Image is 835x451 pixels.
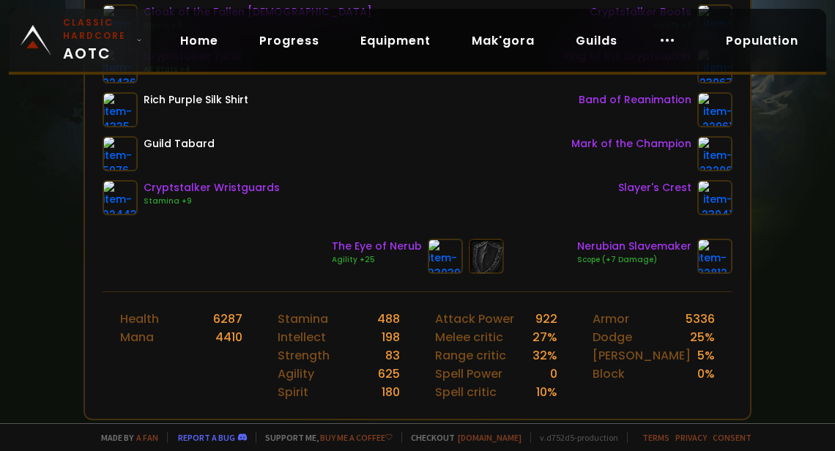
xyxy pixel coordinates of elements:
[642,432,669,443] a: Terms
[63,16,130,42] small: Classic Hardcore
[618,180,691,195] div: Slayer's Crest
[401,432,522,443] span: Checkout
[697,239,732,274] img: item-22812
[579,92,691,108] div: Band of Reanimation
[535,310,557,328] div: 922
[349,26,442,56] a: Equipment
[9,9,151,72] a: Classic HardcoreAOTC
[103,180,138,215] img: item-22443
[697,365,715,383] div: 0 %
[385,346,400,365] div: 83
[144,180,280,195] div: Cryptstalker Wristguards
[178,432,235,443] a: Report a bug
[550,365,557,383] div: 0
[103,92,138,127] img: item-4335
[593,328,632,346] div: Dodge
[697,346,715,365] div: 5 %
[378,365,400,383] div: 625
[278,365,314,383] div: Agility
[690,328,715,346] div: 25 %
[103,136,138,171] img: item-5976
[435,365,502,383] div: Spell Power
[382,383,400,401] div: 180
[564,26,629,56] a: Guilds
[577,239,691,254] div: Nerubian Slavemaker
[144,195,280,207] div: Stamina +9
[332,254,422,266] div: Agility +25
[675,432,707,443] a: Privacy
[714,26,810,56] a: Population
[593,310,629,328] div: Armor
[593,365,625,383] div: Block
[382,328,400,346] div: 198
[713,432,751,443] a: Consent
[120,328,154,346] div: Mana
[278,310,328,328] div: Stamina
[435,346,506,365] div: Range critic
[120,310,159,328] div: Health
[577,254,691,266] div: Scope (+7 Damage)
[168,26,230,56] a: Home
[697,180,732,215] img: item-23041
[532,346,557,365] div: 32 %
[278,346,330,365] div: Strength
[530,432,618,443] span: v. d752d5 - production
[144,136,215,152] div: Guild Tabard
[590,4,691,20] div: Cryptstalker Boots
[571,136,691,152] div: Mark of the Champion
[686,310,715,328] div: 5336
[144,92,248,108] div: Rich Purple Silk Shirt
[458,432,522,443] a: [DOMAIN_NAME]
[320,432,393,443] a: Buy me a coffee
[215,328,242,346] div: 4410
[278,328,326,346] div: Intellect
[377,310,400,328] div: 488
[332,239,422,254] div: The Eye of Nerub
[213,310,242,328] div: 6287
[435,310,514,328] div: Attack Power
[428,239,463,274] img: item-23039
[63,16,130,64] span: AOTC
[278,383,308,401] div: Spirit
[136,432,158,443] a: a fan
[532,328,557,346] div: 27 %
[435,328,503,346] div: Melee critic
[256,432,393,443] span: Support me,
[144,4,372,20] div: Cloak of the Fallen [DEMOGRAPHIC_DATA]
[697,136,732,171] img: item-23206
[92,432,158,443] span: Made by
[593,346,691,365] div: [PERSON_NAME]
[536,383,557,401] div: 10 %
[460,26,546,56] a: Mak'gora
[697,92,732,127] img: item-22961
[435,383,497,401] div: Spell critic
[248,26,331,56] a: Progress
